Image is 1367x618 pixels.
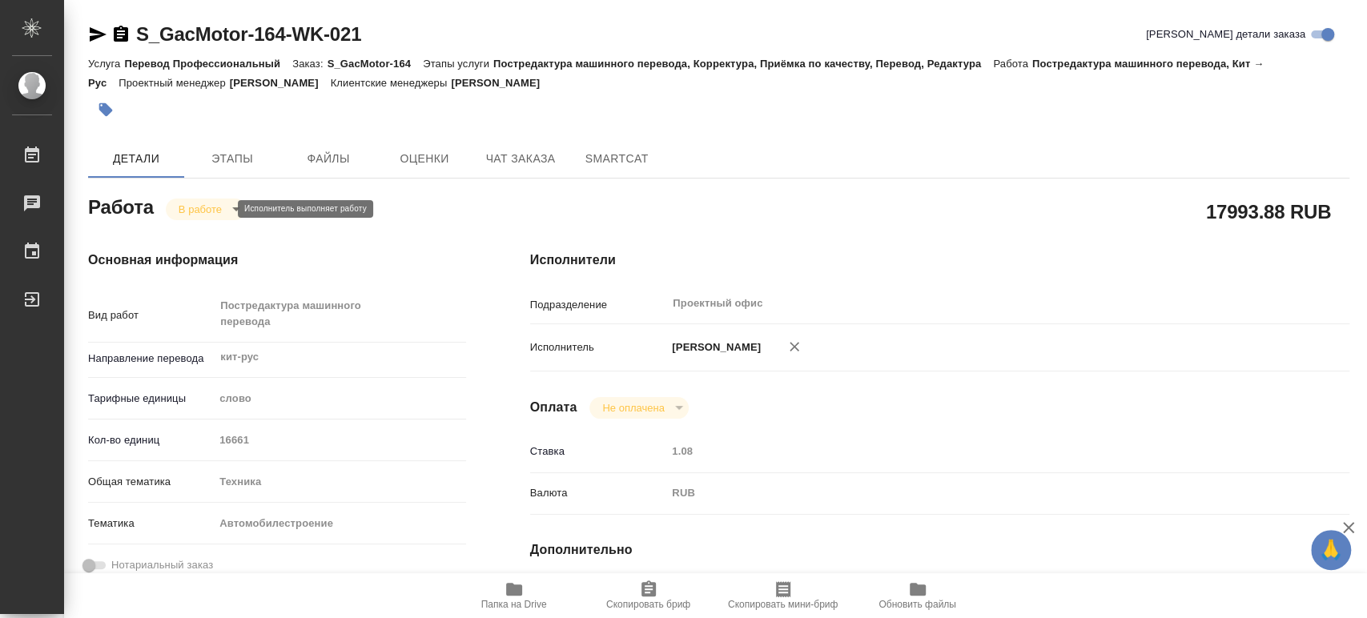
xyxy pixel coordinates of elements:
div: слово [214,385,465,412]
button: Скопировать ссылку для ЯМессенджера [88,25,107,44]
p: Этапы услуги [423,58,493,70]
button: Не оплачена [597,401,669,415]
span: Нотариальный заказ [111,557,213,573]
a: S_GacMotor-164-WK-021 [136,23,361,45]
p: Услуга [88,58,124,70]
span: Оценки [386,149,463,169]
span: Обновить файлы [878,599,956,610]
h4: Исполнители [530,251,1349,270]
h4: Оплата [530,398,577,417]
span: Этапы [194,149,271,169]
button: Скопировать бриф [581,573,716,618]
p: Направление перевода [88,351,214,367]
p: Заказ: [292,58,327,70]
span: [PERSON_NAME] детали заказа [1146,26,1305,42]
button: В работе [174,203,227,216]
button: Скопировать ссылку [111,25,131,44]
p: Валюта [530,485,667,501]
span: Папка на Drive [481,599,547,610]
button: Добавить тэг [88,92,123,127]
button: Удалить исполнителя [777,329,812,364]
p: Исполнитель [530,339,667,355]
span: Чат заказа [482,149,559,169]
p: Постредактура машинного перевода, Корректура, Приёмка по качеству, Перевод, Редактура [493,58,993,70]
p: Кол-во единиц [88,432,214,448]
p: Перевод Профессиональный [124,58,292,70]
button: 🙏 [1311,530,1351,570]
div: Техника [214,468,465,496]
p: [PERSON_NAME] [451,77,552,89]
p: [PERSON_NAME] [230,77,331,89]
span: Скопировать мини-бриф [728,599,838,610]
div: RUB [666,480,1281,507]
span: Скопировать бриф [606,599,690,610]
div: В работе [166,199,246,220]
p: Работа [993,58,1032,70]
button: Скопировать мини-бриф [716,573,850,618]
p: [PERSON_NAME] [666,339,761,355]
button: Обновить файлы [850,573,985,618]
input: Пустое поле [666,439,1281,463]
p: Вид работ [88,307,214,323]
p: S_GacMotor-164 [328,58,424,70]
span: Файлы [290,149,367,169]
h4: Дополнительно [530,540,1349,560]
input: Пустое поле [214,428,465,451]
span: Детали [98,149,175,169]
h4: Основная информация [88,251,466,270]
p: Ставка [530,443,667,459]
p: Подразделение [530,297,667,313]
p: Проектный менеджер [119,77,229,89]
h2: Работа [88,191,154,220]
div: Автомобилестроение [214,510,465,537]
span: SmartCat [578,149,655,169]
p: Клиентские менеджеры [331,77,452,89]
p: Тематика [88,516,214,532]
span: 🙏 [1317,533,1345,567]
h2: 17993.88 RUB [1206,198,1331,225]
button: Папка на Drive [447,573,581,618]
p: Общая тематика [88,474,214,490]
div: В работе [589,397,688,419]
p: Тарифные единицы [88,391,214,407]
